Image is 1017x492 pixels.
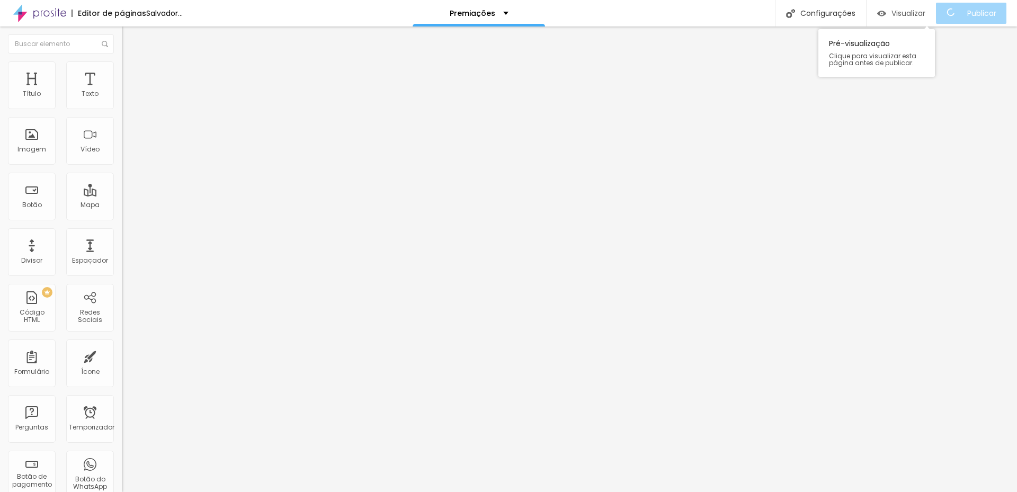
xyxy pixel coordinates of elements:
[146,8,183,19] font: Salvador...
[82,89,99,98] font: Texto
[20,308,44,324] font: Código HTML
[17,145,46,154] font: Imagem
[786,9,795,18] img: Ícone
[23,89,41,98] font: Título
[78,8,146,19] font: Editor de páginas
[867,3,936,24] button: Visualizar
[829,38,890,49] font: Pré-visualização
[69,423,114,432] font: Temporizador
[15,423,48,432] font: Perguntas
[450,8,495,19] font: Premiações
[81,200,100,209] font: Mapa
[8,34,114,53] input: Buscar elemento
[967,8,996,19] font: Publicar
[877,9,886,18] img: view-1.svg
[891,8,925,19] font: Visualizar
[22,200,42,209] font: Botão
[102,41,108,47] img: Ícone
[14,367,49,376] font: Formulário
[936,3,1006,24] button: Publicar
[21,256,42,265] font: Divisor
[81,145,100,154] font: Vídeo
[122,26,1017,492] iframe: Editor
[829,51,916,67] font: Clique para visualizar esta página antes de publicar.
[78,308,102,324] font: Redes Sociais
[800,8,855,19] font: Configurações
[81,367,100,376] font: Ícone
[73,475,107,491] font: Botão do WhatsApp
[12,472,52,488] font: Botão de pagamento
[72,256,108,265] font: Espaçador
